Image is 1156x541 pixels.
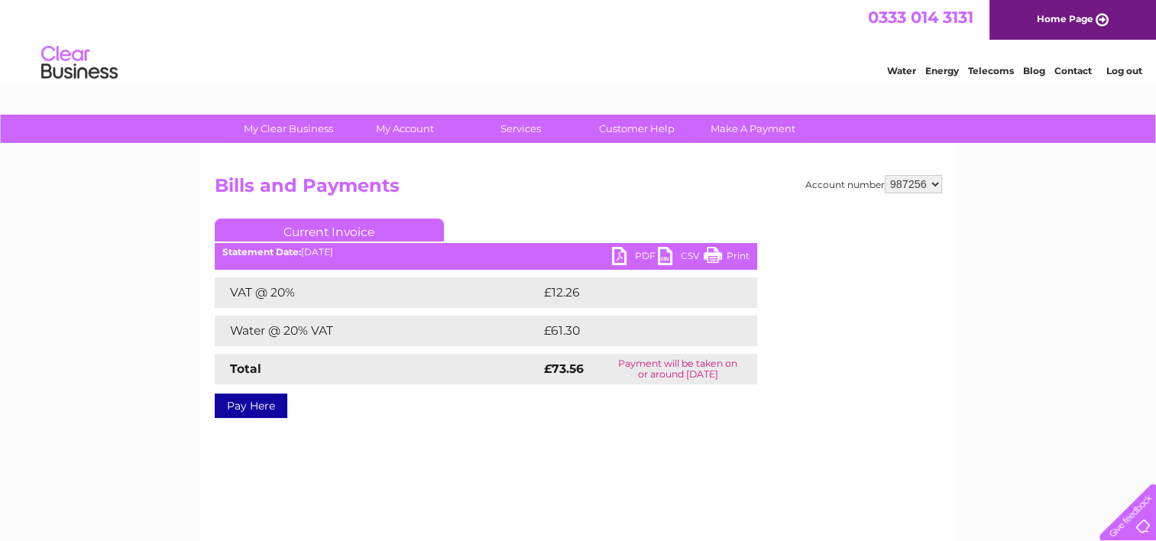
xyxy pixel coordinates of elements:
h2: Bills and Payments [215,175,942,204]
div: [DATE] [215,247,757,258]
td: £12.26 [540,277,725,308]
a: Customer Help [574,115,700,143]
td: Water @ 20% VAT [215,316,540,346]
a: Pay Here [215,394,287,418]
img: logo.png [40,40,118,86]
a: Blog [1023,65,1045,76]
td: Payment will be taken on or around [DATE] [599,354,757,384]
a: Water [887,65,916,76]
td: VAT @ 20% [215,277,540,308]
a: Contact [1054,65,1092,76]
a: My Clear Business [225,115,351,143]
div: Account number [805,175,942,193]
a: CSV [658,247,704,269]
a: Make A Payment [690,115,816,143]
td: £61.30 [540,316,725,346]
a: Print [704,247,750,269]
div: Clear Business is a trading name of Verastar Limited (registered in [GEOGRAPHIC_DATA] No. 3667643... [218,8,940,74]
strong: £73.56 [544,361,584,376]
a: 0333 014 3131 [868,8,973,27]
a: Log out [1106,65,1141,76]
strong: Total [230,361,261,376]
a: My Account [342,115,468,143]
a: Services [458,115,584,143]
a: Energy [925,65,959,76]
a: Telecoms [968,65,1014,76]
a: PDF [612,247,658,269]
a: Current Invoice [215,219,444,241]
b: Statement Date: [222,246,301,258]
